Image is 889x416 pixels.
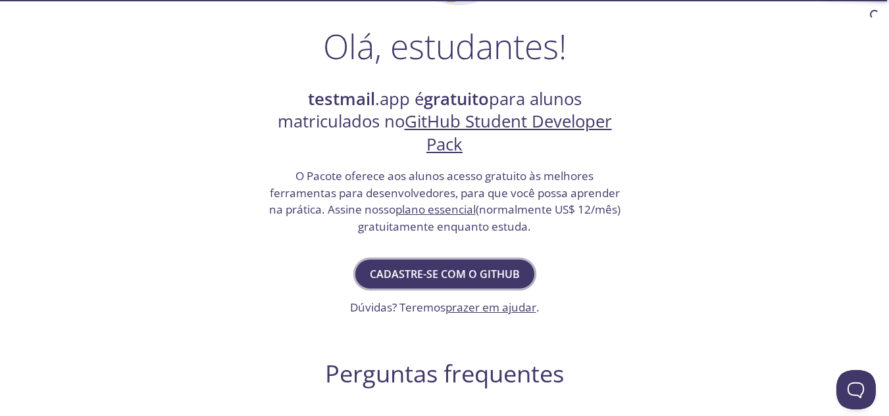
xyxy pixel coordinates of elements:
[836,370,876,409] iframe: Help Scout Beacon - Aberto
[445,300,536,315] a: prazer em ajudar
[308,87,375,110] font: testmail
[375,87,424,110] font: .app é
[536,300,540,315] font: .
[355,260,534,289] button: Cadastre-se com o GitHub
[325,357,564,390] font: Perguntas frequentes
[350,300,445,315] font: Dúvidas? Teremos
[269,168,620,217] font: O Pacote oferece aos alunos acesso gratuito às melhores ferramentas para desenvolvedores, para qu...
[405,110,612,155] a: GitHub Student Developer Pack
[370,267,520,281] font: Cadastre-se com o GitHub
[278,87,582,133] font: para alunos matriculados no
[358,202,621,234] font: (normalmente US$ 12/mês) gratuitamente enquanto estuda.
[424,87,489,110] font: gratuito
[395,202,476,217] a: plano essencial
[323,23,567,69] font: Olá, estudantes!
